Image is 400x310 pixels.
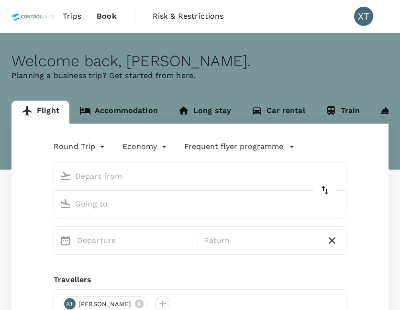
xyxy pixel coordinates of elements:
p: Departure [77,235,192,246]
a: Long stay [168,101,241,124]
p: Frequent flyer programme [184,141,283,152]
p: Planning a business trip? Get started from here. [11,70,389,81]
div: Travellers [54,274,346,286]
input: Depart from [56,169,326,184]
button: Frequent flyer programme [184,141,295,152]
p: Return [204,235,319,246]
a: Train [315,101,370,124]
a: Flight [11,101,69,124]
a: Car rental [241,101,315,124]
div: Economy [122,139,169,154]
span: Book [97,11,117,22]
img: Control Union Malaysia Sdn. Bhd. [11,6,55,27]
input: Going to [56,196,326,211]
div: Welcome back , [PERSON_NAME] . [11,52,389,70]
button: Open [339,175,341,177]
span: Risk & Restrictions [153,11,224,22]
a: Accommodation [69,101,168,124]
div: XT [354,7,373,26]
div: XT [64,298,76,310]
div: Round Trip [54,139,107,154]
span: [PERSON_NAME] [73,299,137,309]
button: delete [313,179,336,202]
button: Open [339,203,341,205]
span: Trips [63,11,81,22]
